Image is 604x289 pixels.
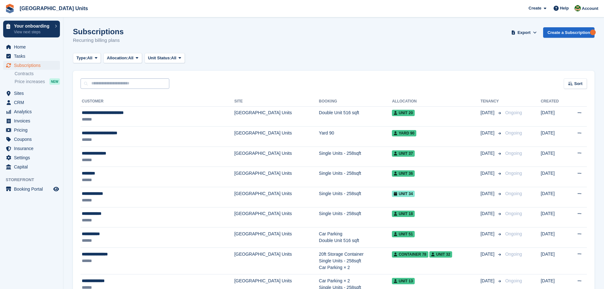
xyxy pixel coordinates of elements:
[14,98,52,107] span: CRM
[319,247,392,274] td: 20ft Storage Container Single Units - 258sqft Car Parking × 2
[3,126,60,135] a: menu
[3,135,60,144] a: menu
[480,251,496,258] span: [DATE]
[6,177,63,183] span: Storefront
[3,107,60,116] a: menu
[480,231,496,237] span: [DATE]
[429,251,452,258] span: Unit 32
[392,110,415,116] span: Unit 20
[14,185,52,194] span: Booking Portal
[15,79,45,85] span: Price increases
[392,251,428,258] span: Container 78
[3,153,60,162] a: menu
[480,278,496,284] span: [DATE]
[3,52,60,61] a: menu
[541,106,567,127] td: [DATE]
[529,5,541,11] span: Create
[3,144,60,153] a: menu
[81,96,234,107] th: Customer
[14,135,52,144] span: Coupons
[541,227,567,248] td: [DATE]
[14,144,52,153] span: Insurance
[319,96,392,107] th: Booking
[3,98,60,107] a: menu
[14,162,52,171] span: Capital
[505,252,522,257] span: Ongoing
[103,53,142,63] button: Allocation: All
[392,278,415,284] span: Unit 13
[392,96,480,107] th: Allocation
[505,151,522,156] span: Ongoing
[14,107,52,116] span: Analytics
[73,53,101,63] button: Type: All
[234,106,319,127] td: [GEOGRAPHIC_DATA] Units
[392,150,415,157] span: Unit 37
[87,55,93,61] span: All
[145,53,185,63] button: Unit Status: All
[392,231,415,237] span: Unit 51
[480,190,496,197] span: [DATE]
[15,78,60,85] a: Price increases NEW
[52,185,60,193] a: Preview store
[14,153,52,162] span: Settings
[234,127,319,147] td: [GEOGRAPHIC_DATA] Units
[234,227,319,248] td: [GEOGRAPHIC_DATA] Units
[14,89,52,98] span: Sites
[574,81,582,87] span: Sort
[319,147,392,167] td: Single Units - 258sqft
[15,71,60,77] a: Contracts
[505,211,522,216] span: Ongoing
[517,30,530,36] span: Export
[234,207,319,227] td: [GEOGRAPHIC_DATA] Units
[14,24,52,28] p: Your onboarding
[480,170,496,177] span: [DATE]
[541,247,567,274] td: [DATE]
[76,55,87,61] span: Type:
[480,150,496,157] span: [DATE]
[49,78,60,85] div: NEW
[319,207,392,227] td: Single Units - 258sqft
[505,278,522,283] span: Ongoing
[234,167,319,187] td: [GEOGRAPHIC_DATA] Units
[505,130,522,135] span: Ongoing
[5,4,15,13] img: stora-icon-8386f47178a22dfd0bd8f6a31ec36ba5ce8667c1dd55bd0f319d3a0aa187defe.svg
[3,162,60,171] a: menu
[541,127,567,147] td: [DATE]
[575,5,581,11] img: Ursula Johns
[3,21,60,37] a: Your onboarding View next steps
[480,210,496,217] span: [DATE]
[543,27,594,38] a: Create a Subscription
[505,231,522,236] span: Ongoing
[107,55,128,61] span: Allocation:
[319,187,392,207] td: Single Units - 258sqft
[510,27,538,38] button: Export
[319,227,392,248] td: Car Parking Double Unit 516 sqft
[73,37,124,44] p: Recurring billing plans
[505,110,522,115] span: Ongoing
[560,5,569,11] span: Help
[234,147,319,167] td: [GEOGRAPHIC_DATA] Units
[505,191,522,196] span: Ongoing
[582,5,598,12] span: Account
[148,55,171,61] span: Unit Status:
[171,55,177,61] span: All
[234,96,319,107] th: Site
[3,185,60,194] a: menu
[480,130,496,136] span: [DATE]
[541,96,567,107] th: Created
[234,247,319,274] td: [GEOGRAPHIC_DATA] Units
[17,3,90,14] a: [GEOGRAPHIC_DATA] Units
[541,187,567,207] td: [DATE]
[480,109,496,116] span: [DATE]
[14,52,52,61] span: Tasks
[3,43,60,51] a: menu
[14,29,52,35] p: View next steps
[128,55,133,61] span: All
[14,116,52,125] span: Invoices
[505,171,522,176] span: Ongoing
[480,96,503,107] th: Tenancy
[3,116,60,125] a: menu
[73,27,124,36] h1: Subscriptions
[590,30,596,35] div: Tooltip anchor
[3,89,60,98] a: menu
